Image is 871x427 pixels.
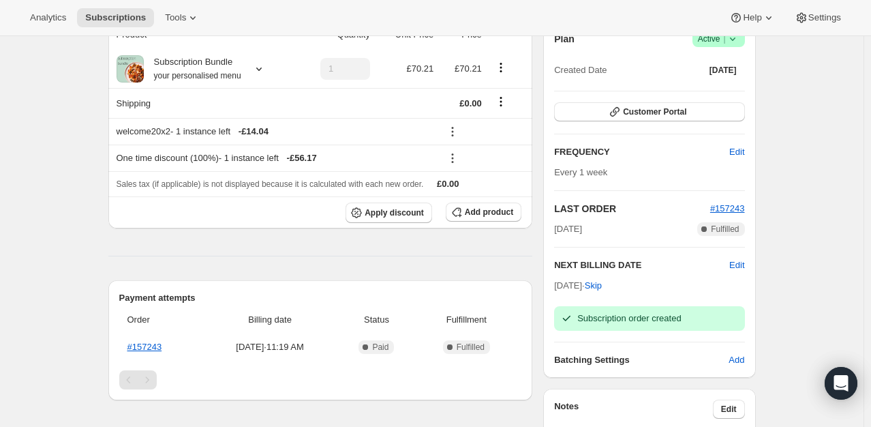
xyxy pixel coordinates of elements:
[30,12,66,23] span: Analytics
[117,179,424,189] span: Sales tax (if applicable) is not displayed because it is calculated with each new order.
[157,8,208,27] button: Tools
[287,151,317,165] span: - £56.17
[554,102,744,121] button: Customer Portal
[577,275,610,297] button: Skip
[554,400,713,419] h3: Notes
[365,207,424,218] span: Apply discount
[22,8,74,27] button: Analytics
[117,55,144,83] img: product img
[709,65,737,76] span: [DATE]
[711,224,739,235] span: Fulfilled
[554,259,729,272] h2: NEXT BILLING DATE
[119,305,202,335] th: Order
[119,291,522,305] h2: Payment attempts
[729,353,744,367] span: Add
[154,71,241,80] small: your personalised menu
[701,61,745,80] button: [DATE]
[144,55,241,83] div: Subscription Bundle
[108,88,295,118] th: Shipping
[165,12,186,23] span: Tools
[721,404,737,415] span: Edit
[825,367,857,400] div: Open Intercom Messenger
[207,340,334,354] span: [DATE] · 11:19 AM
[786,8,849,27] button: Settings
[554,145,729,159] h2: FREQUENCY
[554,353,729,367] h6: Batching Settings
[554,32,575,46] h2: Plan
[437,179,459,189] span: £0.00
[117,151,434,165] div: One time discount (100%) - 1 instance left
[207,313,334,327] span: Billing date
[721,8,783,27] button: Help
[723,33,725,44] span: |
[459,98,482,108] span: £0.00
[554,280,602,291] span: [DATE] ·
[554,63,607,77] span: Created Date
[455,63,482,74] span: £70.21
[554,202,710,216] h2: LAST ORDER
[577,313,681,323] span: Subscription order created
[721,141,752,163] button: Edit
[710,202,745,216] button: #157243
[808,12,841,23] span: Settings
[465,207,513,218] span: Add product
[372,342,388,353] span: Paid
[743,12,761,23] span: Help
[457,342,485,353] span: Fulfilled
[720,349,752,371] button: Add
[585,279,602,293] span: Skip
[341,313,411,327] span: Status
[119,370,522,389] nav: Pagination
[623,106,686,117] span: Customer Portal
[127,342,162,352] a: #157243
[490,94,512,109] button: Shipping actions
[698,32,739,46] span: Active
[554,222,582,236] span: [DATE]
[446,203,521,222] button: Add product
[77,8,154,27] button: Subscriptions
[554,167,607,177] span: Every 1 week
[239,125,269,138] span: - £14.04
[729,259,744,272] button: Edit
[346,203,432,223] button: Apply discount
[117,125,434,138] div: welcome20x2 - 1 instance left
[713,400,745,419] button: Edit
[406,63,433,74] span: £70.21
[729,145,744,159] span: Edit
[85,12,146,23] span: Subscriptions
[490,60,512,75] button: Product actions
[710,203,745,213] a: #157243
[420,313,514,327] span: Fulfillment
